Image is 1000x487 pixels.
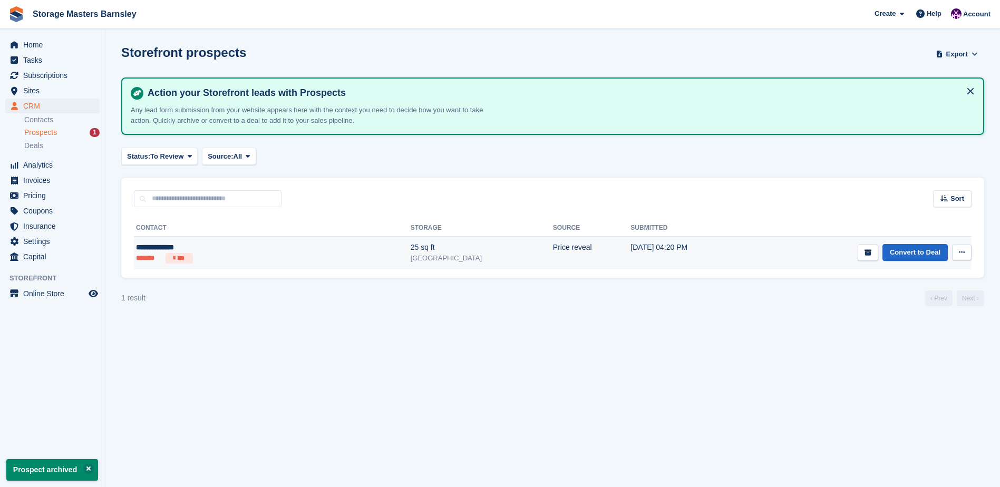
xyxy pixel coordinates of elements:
[90,128,100,137] div: 1
[957,290,984,306] a: Next
[127,151,150,162] span: Status:
[24,128,57,138] span: Prospects
[23,188,86,203] span: Pricing
[143,87,975,99] h4: Action your Storefront leads with Prospects
[411,253,553,264] div: [GEOGRAPHIC_DATA]
[150,151,183,162] span: To Review
[234,151,242,162] span: All
[5,249,100,264] a: menu
[23,53,86,67] span: Tasks
[5,219,100,233] a: menu
[134,220,411,237] th: Contact
[5,286,100,301] a: menu
[24,115,100,125] a: Contacts
[5,99,100,113] a: menu
[9,273,105,284] span: Storefront
[23,158,86,172] span: Analytics
[5,173,100,188] a: menu
[411,220,553,237] th: Storage
[630,237,744,269] td: [DATE] 04:20 PM
[24,140,100,151] a: Deals
[951,8,962,19] img: Louise Masters
[23,68,86,83] span: Subscriptions
[121,45,246,60] h1: Storefront prospects
[202,148,256,165] button: Source: All
[411,242,553,253] div: 25 sq ft
[24,141,43,151] span: Deals
[28,5,141,23] a: Storage Masters Barnsley
[23,286,86,301] span: Online Store
[934,45,980,63] button: Export
[23,249,86,264] span: Capital
[23,234,86,249] span: Settings
[927,8,941,19] span: Help
[925,290,953,306] a: Previous
[5,83,100,98] a: menu
[553,237,631,269] td: Price reveal
[24,127,100,138] a: Prospects 1
[23,37,86,52] span: Home
[5,158,100,172] a: menu
[8,6,24,22] img: stora-icon-8386f47178a22dfd0bd8f6a31ec36ba5ce8667c1dd55bd0f319d3a0aa187defe.svg
[23,173,86,188] span: Invoices
[23,99,86,113] span: CRM
[946,49,968,60] span: Export
[5,37,100,52] a: menu
[208,151,233,162] span: Source:
[87,287,100,300] a: Preview store
[553,220,631,237] th: Source
[5,188,100,203] a: menu
[6,459,98,481] p: Prospect archived
[5,234,100,249] a: menu
[23,203,86,218] span: Coupons
[5,53,100,67] a: menu
[923,290,986,306] nav: Page
[5,68,100,83] a: menu
[23,219,86,233] span: Insurance
[963,9,991,20] span: Account
[121,293,145,304] div: 1 result
[23,83,86,98] span: Sites
[121,148,198,165] button: Status: To Review
[5,203,100,218] a: menu
[882,244,948,261] a: Convert to Deal
[875,8,896,19] span: Create
[950,193,964,204] span: Sort
[131,105,500,125] p: Any lead form submission from your website appears here with the context you need to decide how y...
[630,220,744,237] th: Submitted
